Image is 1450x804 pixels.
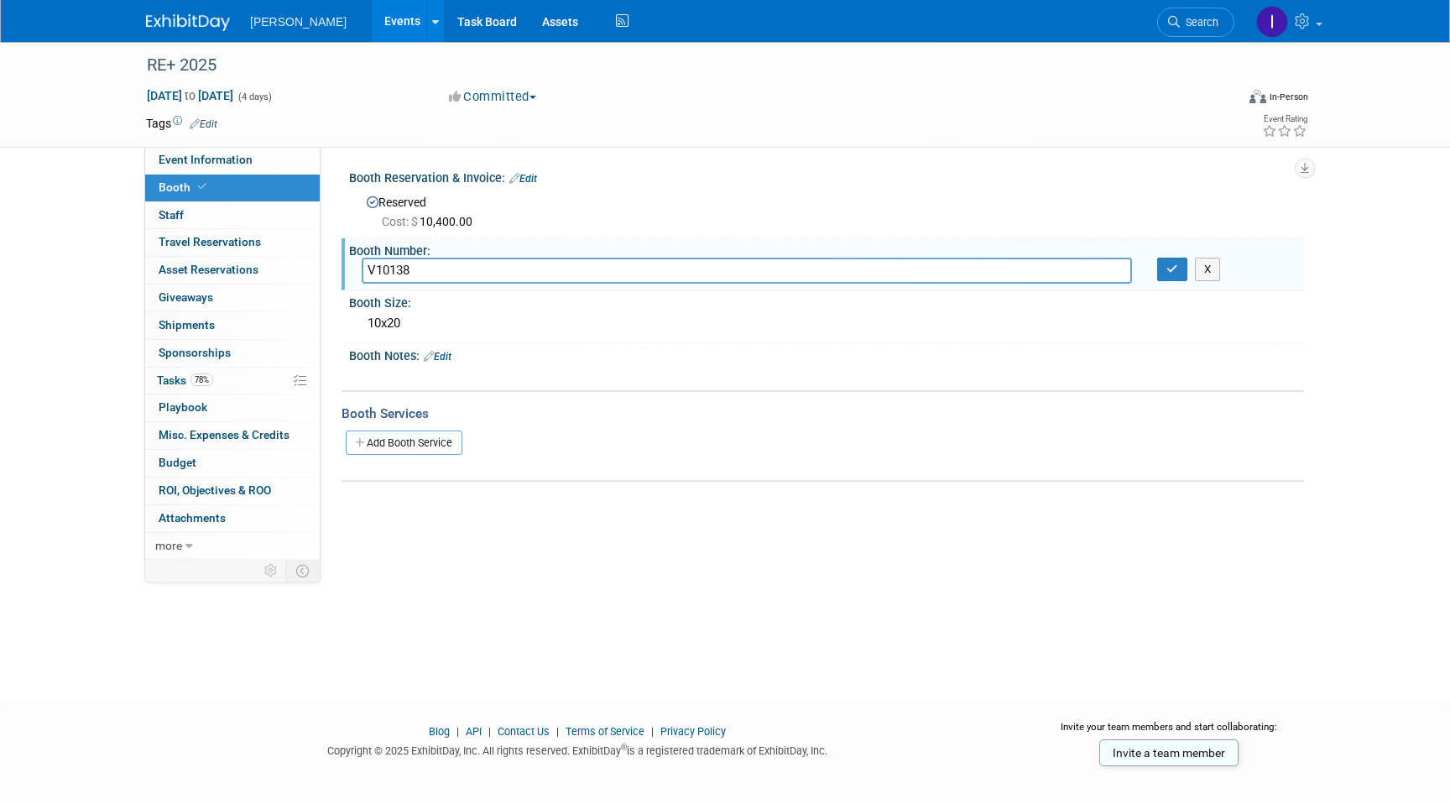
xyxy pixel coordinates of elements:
div: Reserved [362,190,1291,230]
button: X [1195,258,1221,281]
span: ROI, Objectives & ROO [159,483,271,497]
span: Tasks [157,373,213,387]
span: 10,400.00 [382,215,479,228]
span: | [484,725,495,738]
a: Search [1157,8,1234,37]
span: Shipments [159,318,215,332]
div: Invite your team members and start collaborating: [1034,720,1305,745]
div: Event Format [1135,87,1308,112]
i: Booth reservation complete [198,182,206,191]
span: Sponsorships [159,346,231,359]
a: Sponsorships [145,340,320,367]
span: 78% [190,373,213,386]
span: [PERSON_NAME] [250,15,347,29]
a: Tasks78% [145,368,320,394]
a: Invite a team member [1099,739,1239,766]
div: 10x20 [362,311,1291,337]
a: Terms of Service [566,725,644,738]
span: more [155,539,182,552]
a: Misc. Expenses & Credits [145,422,320,449]
a: Edit [509,173,537,185]
span: Asset Reservations [159,263,258,276]
div: In-Person [1269,91,1308,103]
div: Booth Services [342,405,1304,423]
span: Attachments [159,511,226,525]
span: Event Information [159,153,253,166]
div: Copyright © 2025 ExhibitDay, Inc. All rights reserved. ExhibitDay is a registered trademark of Ex... [146,739,1009,759]
a: Contact Us [498,725,550,738]
a: Event Information [145,147,320,174]
a: Booth [145,175,320,201]
div: Event Rating [1262,115,1307,123]
span: (4 days) [237,91,272,102]
a: API [466,725,482,738]
button: Committed [443,88,543,106]
span: Travel Reservations [159,235,261,248]
div: Booth Notes: [349,343,1304,365]
a: Budget [145,450,320,477]
div: RE+ 2025 [141,50,1209,81]
div: Booth Reservation & Invoice: [349,165,1304,187]
span: Booth [159,180,210,194]
a: Edit [424,351,451,363]
a: Shipments [145,312,320,339]
span: Misc. Expenses & Credits [159,428,289,441]
span: Giveaways [159,290,213,304]
img: Format-Inperson.png [1249,90,1266,103]
a: Playbook [145,394,320,421]
a: Add Booth Service [346,431,462,455]
div: Booth Number: [349,238,1304,259]
span: Playbook [159,400,207,414]
a: more [145,533,320,560]
a: Edit [190,118,217,130]
td: Toggle Event Tabs [286,560,321,582]
span: [DATE] [DATE] [146,88,234,103]
a: Staff [145,202,320,229]
a: Asset Reservations [145,257,320,284]
span: Budget [159,456,196,469]
td: Tags [146,115,217,132]
a: Attachments [145,505,320,532]
span: | [647,725,658,738]
sup: ® [621,743,627,752]
a: Privacy Policy [660,725,726,738]
span: Cost: $ [382,215,420,228]
span: | [452,725,463,738]
a: Travel Reservations [145,229,320,256]
span: Search [1180,16,1218,29]
a: ROI, Objectives & ROO [145,478,320,504]
td: Personalize Event Tab Strip [257,560,286,582]
a: Giveaways [145,285,320,311]
span: Staff [159,208,184,222]
span: | [552,725,563,738]
div: Booth Size: [349,290,1304,311]
a: Blog [429,725,450,738]
img: Isabella DeJulia [1256,6,1288,38]
img: ExhibitDay [146,14,230,31]
span: to [182,89,198,102]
